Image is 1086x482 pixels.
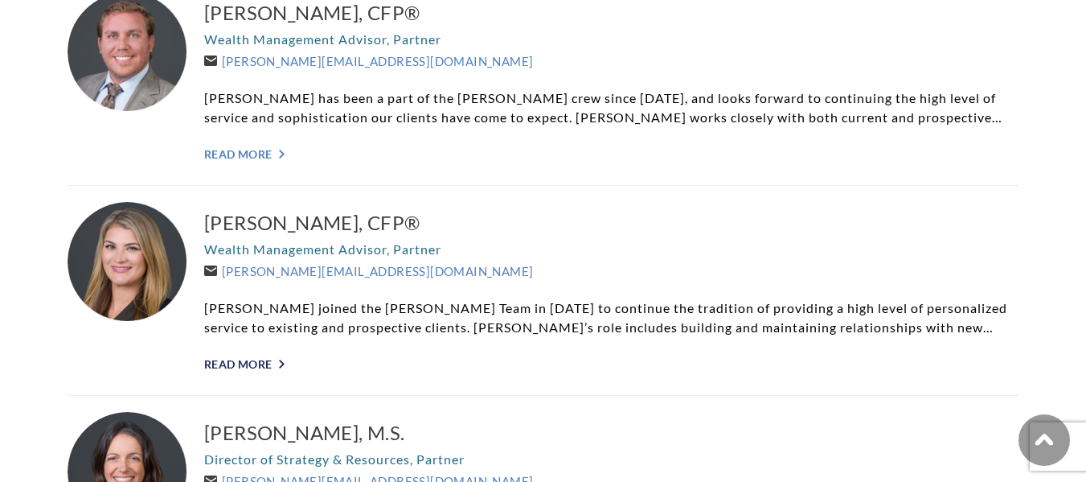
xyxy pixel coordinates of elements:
p: [PERSON_NAME] has been a part of the [PERSON_NAME] crew since [DATE], and looks forward to contin... [204,89,1018,127]
p: [PERSON_NAME] joined the [PERSON_NAME] Team in [DATE] to continue the tradition of providing a hi... [204,299,1018,337]
a: [PERSON_NAME][EMAIL_ADDRESS][DOMAIN_NAME] [204,54,533,68]
a: [PERSON_NAME], CFP® [204,210,1018,236]
p: Wealth Management Advisor, Partner [204,240,1018,259]
a: [PERSON_NAME], M.S. [204,420,1018,446]
p: Director of Strategy & Resources, Partner [204,450,1018,469]
a: Read More "> [204,147,1018,161]
a: [PERSON_NAME][EMAIL_ADDRESS][DOMAIN_NAME] [204,264,533,278]
a: Read More "> [204,357,1018,371]
p: Wealth Management Advisor, Partner [204,30,1018,49]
